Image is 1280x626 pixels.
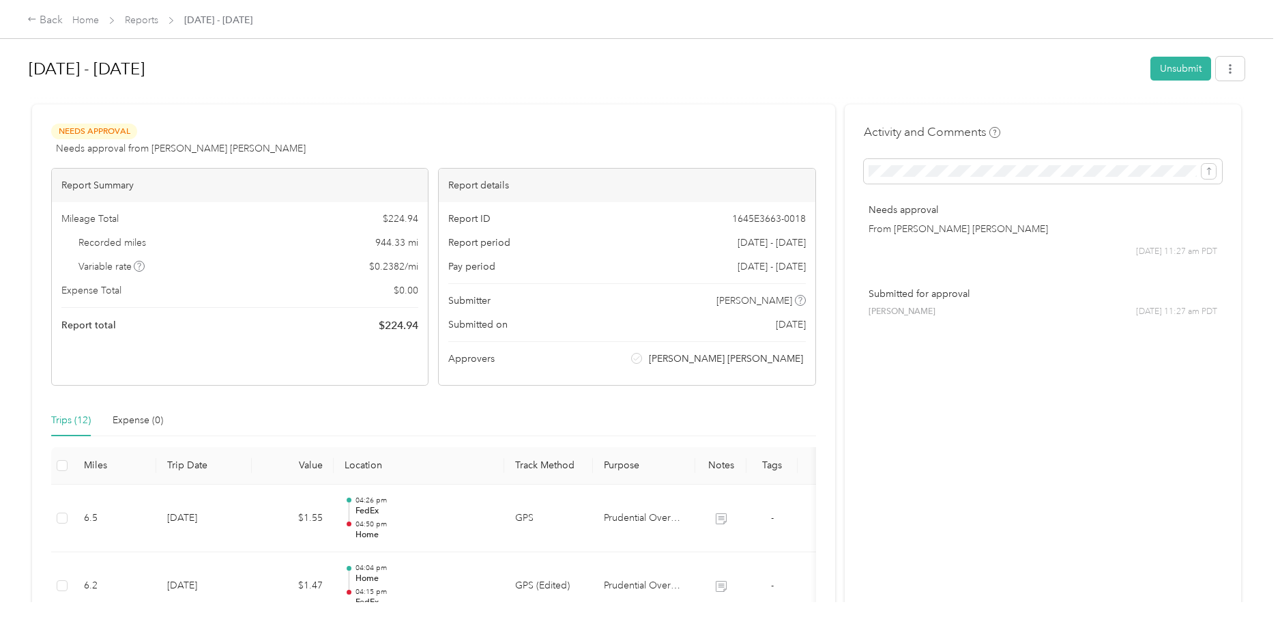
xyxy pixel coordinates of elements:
span: [DATE] 11:27 am PDT [1136,306,1217,318]
td: [DATE] [156,552,252,621]
td: 6.5 [73,485,156,553]
th: Location [334,447,504,485]
span: [DATE] 11:27 am PDT [1136,246,1217,258]
th: Notes [695,447,746,485]
p: 04:15 pm [355,587,493,597]
iframe: Everlance-gr Chat Button Frame [1204,550,1280,626]
p: FedEx [355,597,493,609]
td: $1.55 [252,485,334,553]
td: 6.2 [73,552,156,621]
span: [PERSON_NAME] [PERSON_NAME] [649,352,803,366]
p: FedEx [355,505,493,517]
div: Report Summary [52,169,428,202]
button: Unsubmit [1150,57,1211,81]
span: 944.33 mi [375,236,418,250]
span: Approvers [448,352,495,366]
span: - [771,580,774,591]
p: Home [355,529,493,541]
p: 04:04 pm [355,563,493,573]
span: Mileage Total [61,212,119,226]
th: Tags [746,447,798,485]
span: Report period [448,236,510,250]
p: Needs approval [869,203,1217,217]
p: 04:50 pm [355,520,493,529]
th: Trip Date [156,447,252,485]
a: Home [72,14,99,26]
td: [DATE] [156,485,252,553]
td: GPS (Edited) [504,552,593,621]
span: Report ID [448,212,491,226]
span: [PERSON_NAME] [716,294,792,308]
a: Reports [125,14,158,26]
span: Recorded miles [78,236,146,250]
p: 04:26 pm [355,496,493,505]
span: [PERSON_NAME] [869,306,935,318]
span: Submitted on [448,317,508,332]
h1: Sep 1 - 30, 2025 [29,53,1141,85]
th: Value [252,447,334,485]
span: Variable rate [78,259,145,274]
span: Needs approval from [PERSON_NAME] [PERSON_NAME] [56,141,306,156]
div: Back [27,12,63,29]
div: Report details [439,169,815,202]
span: $ 0.00 [394,283,418,298]
th: Purpose [593,447,695,485]
span: [DATE] - [DATE] [738,236,806,250]
td: Prudential Overall Supply [593,485,695,553]
td: Prudential Overall Supply [593,552,695,621]
span: [DATE] - [DATE] [738,259,806,274]
span: Pay period [448,259,495,274]
span: $ 224.94 [383,212,418,226]
span: Expense Total [61,283,121,298]
h4: Activity and Comments [864,124,1000,141]
span: - [771,512,774,524]
span: Needs Approval [51,124,137,139]
span: $ 224.94 [379,317,418,334]
p: From [PERSON_NAME] [PERSON_NAME] [869,222,1217,236]
span: Report total [61,318,116,332]
th: Miles [73,447,156,485]
td: $1.47 [252,552,334,621]
th: Track Method [504,447,593,485]
span: 1645E3663-0018 [732,212,806,226]
span: [DATE] [776,317,806,332]
span: [DATE] - [DATE] [184,13,252,27]
p: Home [355,573,493,585]
p: Submitted for approval [869,287,1217,301]
span: $ 0.2382 / mi [369,259,418,274]
span: Submitter [448,294,491,308]
td: GPS [504,485,593,553]
div: Expense (0) [113,413,163,428]
div: Trips (12) [51,413,91,428]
